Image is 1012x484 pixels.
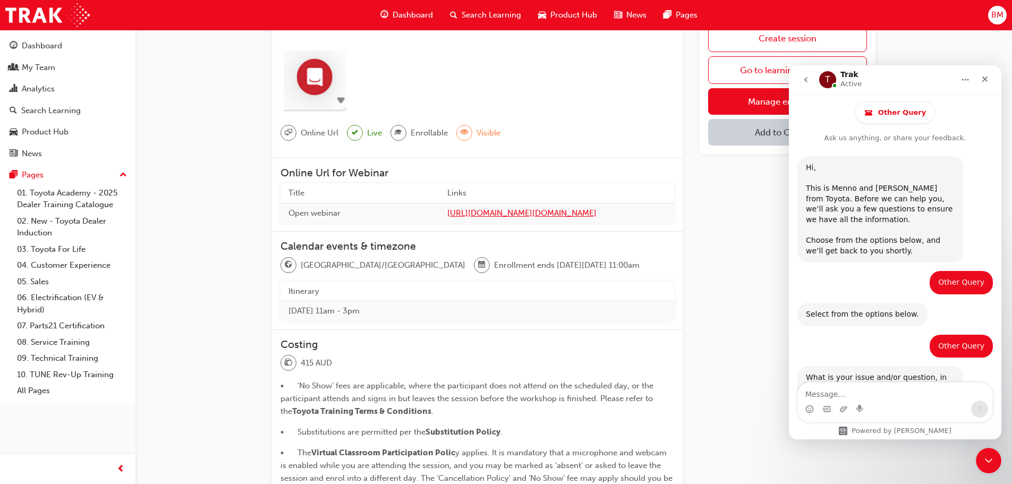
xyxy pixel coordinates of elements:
h3: Calendar events & timezone [280,240,674,252]
span: Substitution Policy [426,427,500,437]
span: Online Url [301,127,338,139]
span: • 'No Show' fees are applicable, where the participant does not attend on the scheduled day, or t... [280,381,656,416]
a: [URL][DOMAIN_NAME][DOMAIN_NAME] [447,207,666,219]
a: 01. Toyota Academy - 2025 Dealer Training Catalogue [13,185,131,213]
a: 04. Customer Experience [13,257,131,274]
div: Search Learning [21,105,81,117]
th: Itinerary [280,282,674,301]
td: [DATE] 11am - 3pm [280,301,674,321]
a: Dashboard [4,36,131,56]
span: Virtual Classroom Participation Polic [311,448,455,457]
span: Open webinar [288,208,341,218]
span: • Substitutions are permitted per the [280,427,426,437]
span: search-icon [10,106,17,116]
span: . [500,427,503,437]
span: chart-icon [10,84,18,94]
span: car-icon [10,128,18,137]
span: pages-icon [10,171,18,180]
a: 07. Parts21 Certification [13,318,131,334]
button: Pages [4,165,131,185]
a: 09. Technical Training [13,350,131,367]
a: Create session [708,24,867,52]
span: sessionType_ONLINE_URL-icon [285,126,292,140]
span: Dashboard [393,9,433,21]
button: Add to Calendar [708,119,867,146]
a: Go to learning resource [708,56,867,84]
a: 06. Electrification (EV & Hybrid) [13,290,131,318]
a: 03. Toyota For Life [13,241,131,258]
span: tick-icon [352,126,358,140]
div: News [22,148,42,160]
div: My Team [22,62,55,74]
span: news-icon [614,9,622,22]
span: globe-icon [285,258,292,272]
span: car-icon [538,9,546,22]
iframe: Intercom live chat [789,65,1001,439]
button: BM [988,6,1007,24]
span: Product Hub [550,9,597,21]
a: Manage enrollment [708,88,867,115]
span: calendar-icon [478,258,486,272]
div: Dashboard [22,40,62,52]
span: Toyota Training Terms & Conditions [292,406,431,416]
span: [GEOGRAPHIC_DATA]/[GEOGRAPHIC_DATA] [301,259,465,271]
a: guage-iconDashboard [372,4,441,26]
img: Trak [5,3,90,27]
span: Enrollable [411,127,448,139]
span: . [431,406,433,416]
span: Search Learning [462,9,521,21]
span: search-icon [450,9,457,22]
span: pages-icon [664,9,671,22]
a: All Pages [13,383,131,399]
a: 05. Sales [13,274,131,290]
th: Title [280,183,439,203]
a: 02. New - Toyota Dealer Induction [13,213,131,241]
span: money-icon [285,356,292,370]
div: Product Hub [22,126,69,138]
a: car-iconProduct Hub [530,4,606,26]
h3: Costing [280,338,674,351]
span: 415 AUD [301,357,332,369]
span: news-icon [10,149,18,159]
h3: Online Url for Webinar [280,167,674,179]
div: Pages [22,169,44,181]
a: Product Hub [4,122,131,142]
span: graduationCap-icon [395,126,402,140]
a: 08. Service Training [13,334,131,351]
span: eye-icon [461,126,468,140]
iframe: Intercom live chat [976,448,1001,473]
span: BM [991,9,1004,21]
span: people-icon [10,63,18,73]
